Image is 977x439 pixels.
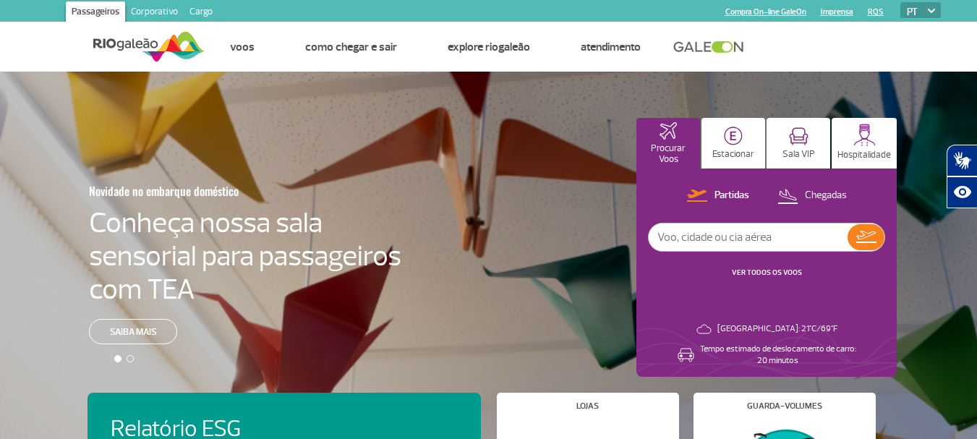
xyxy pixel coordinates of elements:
img: carParkingHome.svg [724,127,743,145]
button: VER TODOS OS VOOS [728,267,806,278]
a: Explore RIOgaleão [448,40,530,54]
p: Procurar Voos [644,143,693,165]
img: hospitality.svg [853,124,876,146]
button: Estacionar [701,118,765,169]
a: RQS [868,7,884,17]
input: Voo, cidade ou cia aérea [649,223,848,251]
p: Hospitalidade [837,150,891,161]
a: Atendimento [581,40,641,54]
a: Voos [230,40,255,54]
p: Tempo estimado de deslocamento de carro: 20 minutos [700,344,856,367]
h4: Lojas [576,402,599,410]
p: Estacionar [712,149,754,160]
p: Chegadas [805,189,847,203]
a: Corporativo [125,1,184,25]
button: Abrir recursos assistivos. [947,176,977,208]
a: Saiba mais [89,319,177,344]
a: Imprensa [821,7,853,17]
img: vipRoom.svg [789,127,809,145]
p: Sala VIP [782,149,815,160]
h4: Conheça nossa sala sensorial para passageiros com TEA [89,206,401,306]
a: Passageiros [66,1,125,25]
button: Chegadas [773,187,851,205]
button: Procurar Voos [636,118,700,169]
p: Partidas [714,189,749,203]
h4: Guarda-volumes [747,402,822,410]
a: Compra On-line GaleOn [725,7,806,17]
a: Como chegar e sair [305,40,397,54]
img: airplaneHomeActive.svg [660,122,677,140]
button: Sala VIP [767,118,830,169]
h3: Novidade no embarque doméstico [89,176,330,206]
button: Partidas [683,187,754,205]
button: Abrir tradutor de língua de sinais. [947,145,977,176]
a: VER TODOS OS VOOS [732,268,802,277]
div: Plugin de acessibilidade da Hand Talk. [947,145,977,208]
a: Cargo [184,1,218,25]
p: [GEOGRAPHIC_DATA]: 21°C/69°F [717,323,837,335]
button: Hospitalidade [832,118,897,169]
